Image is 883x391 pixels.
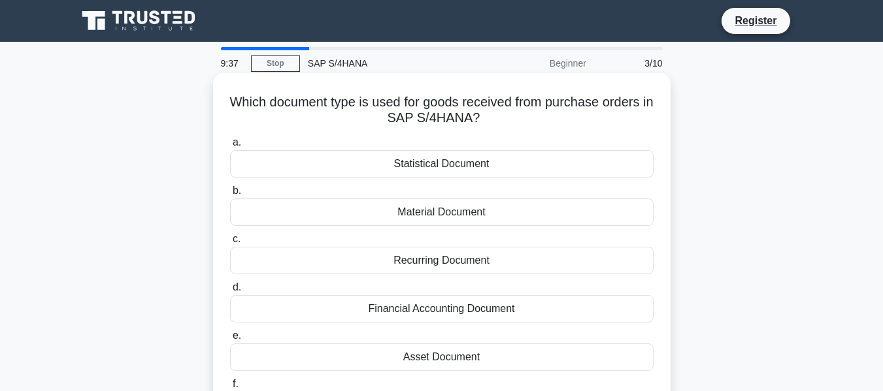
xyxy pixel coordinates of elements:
span: e. [233,330,241,341]
div: Asset Document [230,343,654,371]
div: 3/10 [594,50,671,76]
span: b. [233,185,241,196]
div: 9:37 [213,50,251,76]
span: c. [233,233,241,244]
span: d. [233,281,241,292]
a: Stop [251,55,300,72]
span: f. [233,378,239,389]
h5: Which document type is used for goods received from purchase orders in SAP S/4HANA? [229,94,655,127]
div: Financial Accounting Document [230,295,654,322]
div: SAP S/4HANA [300,50,480,76]
a: Register [727,12,784,29]
div: Material Document [230,198,654,226]
div: Recurring Document [230,247,654,274]
div: Beginner [480,50,594,76]
div: Statistical Document [230,150,654,178]
span: a. [233,136,241,148]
